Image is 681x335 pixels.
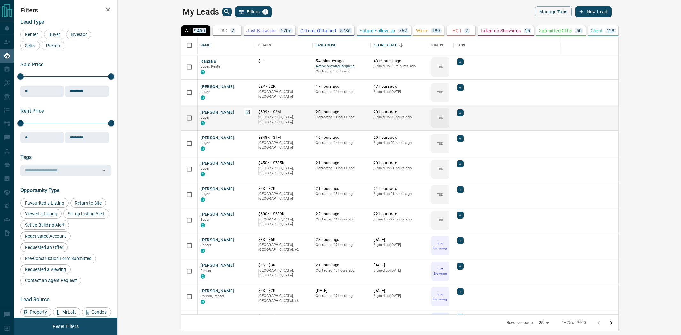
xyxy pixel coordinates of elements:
div: Seller [20,41,40,50]
p: [DATE] [316,314,367,319]
button: Reset Filters [49,321,83,332]
div: Details [258,36,271,54]
p: 21 hours ago [316,186,367,191]
button: Go to next page [605,316,618,329]
span: + [459,135,461,142]
div: condos.ca [201,274,205,279]
span: + [459,161,461,167]
div: + [457,84,464,91]
p: Criteria Obtained [300,28,336,33]
p: 9400 [194,28,205,33]
span: + [459,59,461,65]
button: [PERSON_NAME] [201,263,234,269]
span: Set up Listing Alert [65,211,107,216]
p: Contacted in 5 hours [316,69,367,74]
p: [GEOGRAPHIC_DATA], [GEOGRAPHIC_DATA] [258,268,310,278]
span: Buyer [201,115,210,120]
p: 128 [607,28,615,33]
span: Lead Source [20,296,49,302]
p: Signed up [DATE] [374,294,425,299]
p: [DATE] [374,263,425,268]
div: Renter [20,30,42,39]
span: + [459,212,461,218]
p: Contacted 14 hours ago [316,140,367,145]
div: + [457,160,464,167]
span: Buyer, Renter [201,64,222,69]
span: + [459,110,461,116]
div: Last Active [316,36,336,54]
a: Open in New Tab [244,108,252,116]
div: Last Active [313,36,370,54]
p: 21 hours ago [316,263,367,268]
p: 1–25 of 9400 [562,320,586,325]
button: [PERSON_NAME] [201,237,234,243]
p: $3K - $6K [258,237,310,242]
p: Contacted 17 hours ago [316,242,367,248]
p: 21 hours ago [374,186,425,191]
p: [GEOGRAPHIC_DATA], [GEOGRAPHIC_DATA] [258,89,310,99]
div: Claimed Date [370,36,428,54]
div: + [457,314,464,321]
span: Reactivated Account [23,234,68,239]
p: Just Browsing [246,28,277,33]
span: Precon, Renter [201,294,224,298]
p: 22 hours ago [316,212,367,217]
button: [PERSON_NAME] [201,160,234,167]
p: $450K - $785K [258,160,310,166]
div: condos.ca [201,121,205,125]
p: Contacted 17 hours ago [316,268,367,273]
p: Future Follow Up [359,28,395,33]
p: 20 hours ago [316,109,367,115]
div: Set up Building Alert [20,220,69,230]
p: TBD [437,141,443,146]
div: Set up Listing Alert [63,209,109,219]
p: $848K - $1M [258,135,310,140]
div: + [457,288,464,295]
div: Requested a Viewing [20,264,71,274]
p: Contacted 14 hours ago [316,166,367,171]
span: Renter [201,243,211,247]
p: [DATE] [374,288,425,294]
span: + [459,263,461,269]
div: condos.ca [201,223,205,227]
div: Claimed Date [374,36,397,54]
p: 21 hours ago [316,160,367,166]
div: Investor [66,30,91,39]
span: Seller [23,43,38,48]
p: Signed up 22 hours ago [374,217,425,222]
p: [GEOGRAPHIC_DATA], [GEOGRAPHIC_DATA] [258,217,310,227]
div: + [457,186,464,193]
div: condos.ca [201,197,205,202]
p: Taken on Showings [480,28,521,33]
div: Name [197,36,255,54]
p: [GEOGRAPHIC_DATA], [GEOGRAPHIC_DATA] [258,191,310,201]
button: [PERSON_NAME] [201,288,234,294]
div: Details [255,36,313,54]
span: Viewed a Listing [23,211,59,216]
p: 189 [432,28,440,33]
p: Just Browsing [432,292,449,301]
p: TBD [437,90,443,95]
p: [GEOGRAPHIC_DATA], [GEOGRAPHIC_DATA] [258,115,310,125]
p: 20 hours ago [374,109,425,115]
p: 15 [525,28,530,33]
button: [PERSON_NAME] [201,135,234,141]
button: [PERSON_NAME] [201,212,234,218]
p: 5736 [340,28,351,33]
p: Signed up [DATE] [374,242,425,248]
span: MrLoft [60,309,78,315]
p: $3K - $3K [258,263,310,268]
p: 22 hours ago [374,212,425,217]
p: HOT [452,28,462,33]
button: Filters1 [235,6,272,17]
div: Reactivated Account [20,231,71,241]
div: Favourited a Listing [20,198,69,208]
p: TBD [437,64,443,69]
div: Status [431,36,443,54]
div: condos.ca [201,249,205,253]
span: Renter [23,32,40,37]
p: 50 [576,28,582,33]
div: + [457,58,464,65]
div: Status [428,36,454,54]
div: + [457,263,464,270]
